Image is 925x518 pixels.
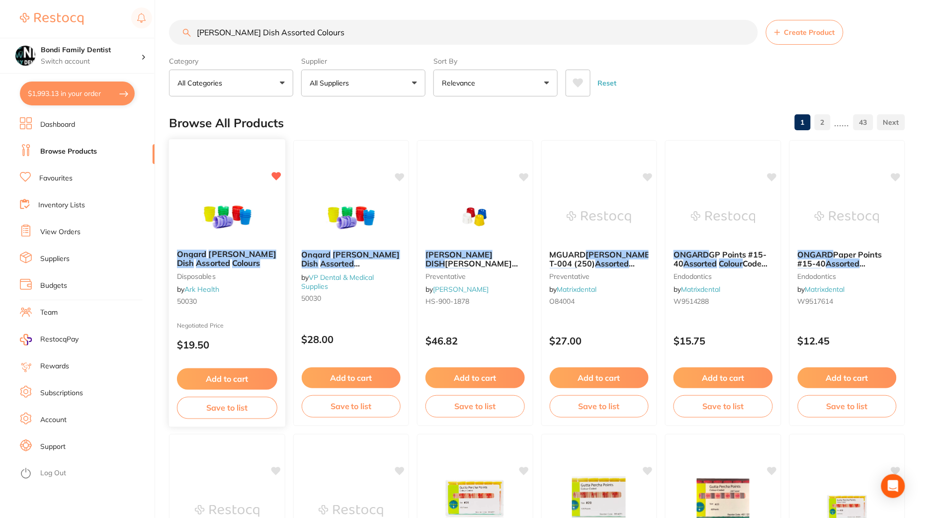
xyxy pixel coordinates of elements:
[442,268,470,278] em: Colours
[20,466,152,482] button: Log Out
[425,250,525,268] b: DAPPEN DISH Henry Schein Asst Colours PK of 1000
[798,395,897,417] button: Save to list
[177,249,207,259] em: Ongard
[38,200,85,210] a: Inventory Lists
[169,116,284,130] h2: Browse All Products
[169,20,758,45] input: Search Products
[798,297,834,306] span: W9517614
[798,250,882,268] span: Paper Points #15-40
[798,285,845,294] span: by
[232,259,260,268] em: Colours
[425,250,493,259] em: [PERSON_NAME]
[177,285,219,294] span: by
[169,70,293,96] button: All Categories
[177,272,277,280] small: disposables
[595,259,629,268] em: Assorted
[177,368,277,390] button: Add to cart
[815,112,831,132] a: 2
[319,192,383,242] img: Ongard Dappen Dish Assorted Colours Pack Of 500
[433,70,558,96] button: Relevance
[470,268,512,278] span: PK of 1000
[184,285,219,294] a: Ark Health
[798,250,834,259] em: ONGARD
[41,45,141,55] h4: Bondi Family Dentist
[673,297,709,306] span: W9514288
[798,335,897,346] p: $12.45
[822,268,868,278] span: Coded (200)
[177,78,226,88] p: All Categories
[425,285,489,294] span: by
[683,259,717,268] em: Assorted
[433,285,489,294] a: [PERSON_NAME]
[302,250,401,268] b: Ongard Dappen Dish Assorted Colours Pack Of 500
[550,285,597,294] span: by
[805,285,845,294] a: Matrixdental
[330,268,377,278] span: Pack Of 500
[550,272,649,280] small: preventative
[209,249,276,259] em: [PERSON_NAME]
[673,250,773,268] b: ONGARD GP Points #15-40 Assorted Colour Coded (120)
[673,272,773,280] small: endodontics
[425,297,469,306] span: HS-900-1878
[40,388,83,398] a: Subscriptions
[40,442,66,452] a: Support
[798,250,897,268] b: ONGARD Paper Points #15-40 Assorted Colour Coded (200)
[798,367,897,388] button: Add to cart
[302,273,374,291] a: VP Dental & Medical Supplies
[557,285,597,294] a: Matrixdental
[40,254,70,264] a: Suppliers
[39,173,73,183] a: Favourites
[177,397,277,419] button: Save to list
[177,259,194,268] em: Dish
[594,70,619,96] button: Reset
[302,395,401,417] button: Save to list
[40,335,79,345] span: RestocqPay
[15,46,35,66] img: Bondi Family Dentist
[815,192,879,242] img: ONGARD Paper Points #15-40 Assorted Colour Coded (200)
[550,297,575,306] span: O84004
[826,259,860,268] em: Assorted
[302,259,319,268] em: Dish
[673,250,767,268] span: GP Points #15-40
[20,334,79,345] a: RestocqPay
[40,120,75,130] a: Dashboard
[673,367,773,388] button: Add to cart
[425,367,525,388] button: Add to cart
[691,192,756,242] img: ONGARD GP Points #15-40 Assorted Colour Coded (120)
[333,250,400,259] em: [PERSON_NAME]
[425,259,518,277] span: [PERSON_NAME] Asst
[835,117,849,128] p: ......
[20,7,84,30] a: Restocq Logo
[302,250,331,259] em: Ongard
[550,395,649,417] button: Save to list
[550,250,649,268] b: MGUARD Dappen Dishes T-004 (250) Assorted Colours
[20,13,84,25] img: Restocq Logo
[433,57,558,66] label: Sort By
[673,250,709,259] em: ONGARD
[550,250,678,268] span: Dishes T-004 (250)
[442,78,479,88] p: Relevance
[20,334,32,345] img: RestocqPay
[425,272,525,280] small: preventative
[766,20,843,45] button: Create Product
[40,147,97,157] a: Browse Products
[853,112,873,132] a: 43
[194,191,259,242] img: Ongard Dappen Dish Assorted Colours
[881,474,905,498] div: Open Intercom Messenger
[302,268,330,278] em: Colours
[177,297,197,306] span: 50030
[784,28,835,36] span: Create Product
[40,281,67,291] a: Budgets
[586,250,653,259] em: [PERSON_NAME]
[40,227,81,237] a: View Orders
[20,82,135,105] button: $1,993.13 in your order
[321,259,354,268] em: Assorted
[550,250,586,259] span: MGUARD
[443,192,507,242] img: DAPPEN DISH Henry Schein Asst Colours PK of 1000
[795,112,811,132] a: 1
[302,273,374,291] span: by
[673,285,721,294] span: by
[798,272,897,280] small: endodontics
[673,259,768,277] span: Coded (120)
[301,57,425,66] label: Supplier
